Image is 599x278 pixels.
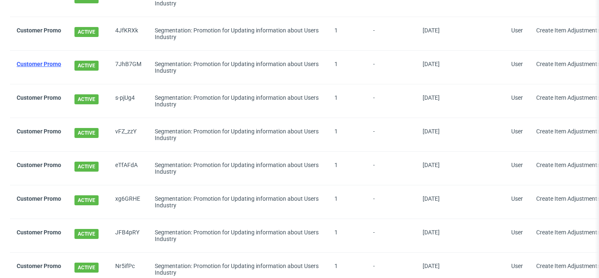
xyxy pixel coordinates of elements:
[115,61,141,74] span: 7JhB7GM
[17,61,61,67] a: Customer Promo
[423,27,440,34] span: [DATE]
[17,27,61,34] a: Customer Promo
[74,27,99,37] span: ACTIVE
[17,162,61,168] a: Customer Promo
[115,128,141,141] span: vFZ_zzY
[334,61,338,67] span: 1
[17,229,61,236] a: Customer Promo
[423,162,440,168] span: [DATE]
[155,195,321,209] div: Segmentation: Promotion for Updating information about Users Industry
[115,229,141,242] span: JFB4pRY
[17,128,61,135] a: Customer Promo
[373,195,409,209] span: -
[334,128,338,135] span: 1
[334,195,338,202] span: 1
[115,27,141,40] span: 4JfKRXk
[74,195,99,205] span: ACTIVE
[423,94,440,101] span: [DATE]
[511,27,523,34] span: User
[74,94,99,104] span: ACTIVE
[115,195,141,209] span: xg6GRHE
[373,61,409,74] span: -
[511,94,523,101] span: User
[373,27,409,40] span: -
[155,128,321,141] div: Segmentation: Promotion for Updating information about Users Industry
[511,61,523,67] span: User
[155,94,321,108] div: Segmentation: Promotion for Updating information about Users Industry
[511,162,523,168] span: User
[423,195,440,202] span: [DATE]
[155,61,321,74] div: Segmentation: Promotion for Updating information about Users Industry
[423,128,440,135] span: [DATE]
[511,195,523,202] span: User
[334,162,338,168] span: 1
[74,61,99,71] span: ACTIVE
[17,195,61,202] a: Customer Promo
[155,229,321,242] div: Segmentation: Promotion for Updating information about Users Industry
[74,263,99,273] span: ACTIVE
[17,94,61,101] a: Customer Promo
[511,229,523,236] span: User
[373,263,409,276] span: -
[17,263,61,269] a: Customer Promo
[423,263,440,269] span: [DATE]
[511,263,523,269] span: User
[115,162,141,175] span: eTfAFdA
[334,263,338,269] span: 1
[373,229,409,242] span: -
[423,61,440,67] span: [DATE]
[373,94,409,108] span: -
[74,162,99,172] span: ACTIVE
[155,162,321,175] div: Segmentation: Promotion for Updating information about Users Industry
[511,128,523,135] span: User
[423,229,440,236] span: [DATE]
[115,263,141,276] span: Nr5ifPc
[373,162,409,175] span: -
[155,27,321,40] div: Segmentation: Promotion for Updating information about Users Industry
[115,94,141,108] span: s-pjUg4
[334,27,338,34] span: 1
[155,263,321,276] div: Segmentation: Promotion for Updating information about Users Industry
[74,229,99,239] span: ACTIVE
[334,229,338,236] span: 1
[373,128,409,141] span: -
[334,94,338,101] span: 1
[74,128,99,138] span: ACTIVE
